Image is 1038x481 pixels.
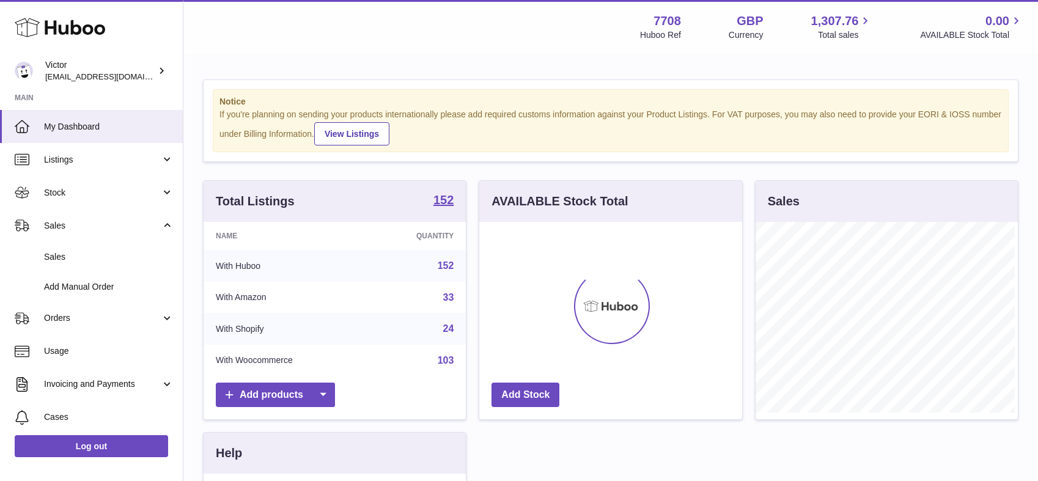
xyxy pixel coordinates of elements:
[204,282,366,314] td: With Amazon
[45,72,180,81] span: [EMAIL_ADDRESS][DOMAIN_NAME]
[920,29,1023,41] span: AVAILABLE Stock Total
[640,29,681,41] div: Huboo Ref
[443,323,454,334] a: 24
[985,13,1009,29] span: 0.00
[44,251,174,263] span: Sales
[44,220,161,232] span: Sales
[811,13,859,29] span: 1,307.76
[729,29,764,41] div: Currency
[15,435,168,457] a: Log out
[216,193,295,210] h3: Total Listings
[768,193,800,210] h3: Sales
[314,122,389,145] a: View Listings
[491,193,628,210] h3: AVAILABLE Stock Total
[491,383,559,408] a: Add Stock
[44,378,161,390] span: Invoicing and Payments
[920,13,1023,41] a: 0.00 AVAILABLE Stock Total
[204,313,366,345] td: With Shopify
[204,345,366,376] td: With Woocommerce
[219,96,1002,108] strong: Notice
[433,194,454,206] strong: 152
[44,345,174,357] span: Usage
[44,312,161,324] span: Orders
[653,13,681,29] strong: 7708
[44,281,174,293] span: Add Manual Order
[15,62,33,80] img: internalAdmin-7708@internal.huboo.com
[737,13,763,29] strong: GBP
[44,187,161,199] span: Stock
[44,154,161,166] span: Listings
[818,29,872,41] span: Total sales
[433,194,454,208] a: 152
[443,292,454,303] a: 33
[45,59,155,83] div: Victor
[44,411,174,423] span: Cases
[204,250,366,282] td: With Huboo
[438,260,454,271] a: 152
[219,109,1002,145] div: If you're planning on sending your products internationally please add required customs informati...
[216,383,335,408] a: Add products
[44,121,174,133] span: My Dashboard
[811,13,873,41] a: 1,307.76 Total sales
[216,445,242,461] h3: Help
[366,222,466,250] th: Quantity
[438,355,454,365] a: 103
[204,222,366,250] th: Name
